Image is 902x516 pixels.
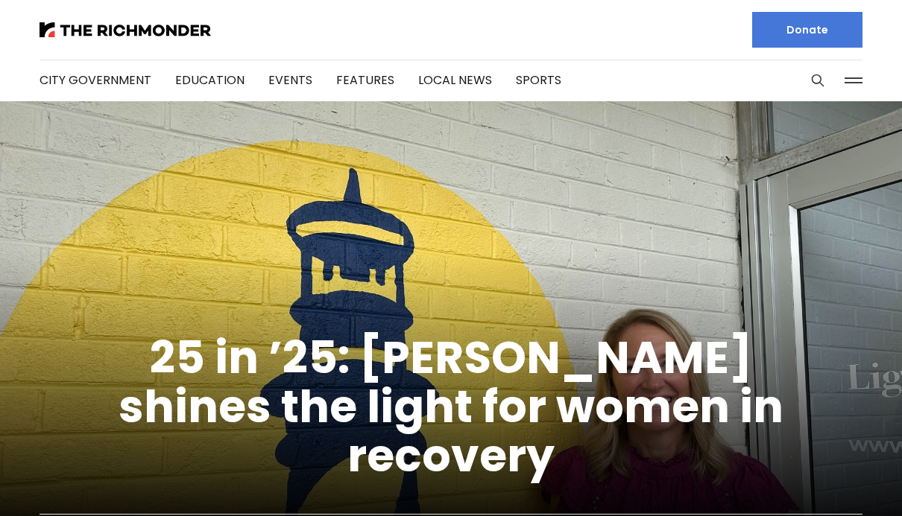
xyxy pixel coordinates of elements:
[418,71,492,89] a: Local News
[268,71,312,89] a: Events
[752,12,862,48] a: Donate
[824,443,902,516] iframe: portal-trigger
[40,22,211,37] img: The Richmonder
[807,69,829,92] button: Search this site
[336,71,394,89] a: Features
[119,326,783,487] a: 25 in ’25: [PERSON_NAME] shines the light for women in recovery
[516,71,561,89] a: Sports
[175,71,245,89] a: Education
[40,71,151,89] a: City Government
